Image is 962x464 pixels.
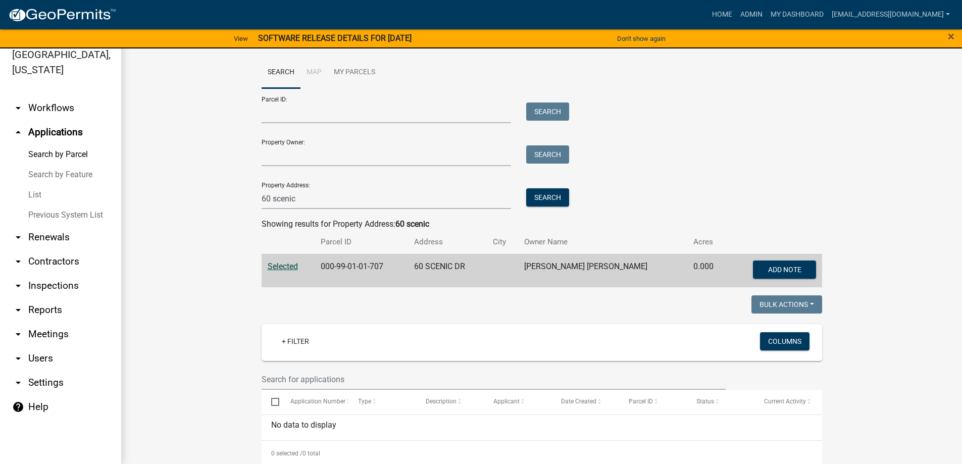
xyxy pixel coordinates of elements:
[764,398,806,405] span: Current Activity
[696,398,714,405] span: Status
[12,401,24,413] i: help
[358,398,371,405] span: Type
[290,398,345,405] span: Application Number
[754,390,822,414] datatable-header-cell: Current Activity
[12,255,24,268] i: arrow_drop_down
[408,254,487,287] td: 60 SCENIC DR
[262,218,822,230] div: Showing results for Property Address:
[408,230,487,254] th: Address
[753,261,816,279] button: Add Note
[526,145,569,164] button: Search
[268,262,298,271] a: Selected
[12,328,24,340] i: arrow_drop_down
[262,369,726,390] input: Search for applications
[274,332,317,350] a: + Filter
[395,219,429,229] strong: 60 scenic
[12,126,24,138] i: arrow_drop_up
[426,398,457,405] span: Description
[561,398,596,405] span: Date Created
[262,57,300,89] a: Search
[948,29,954,43] span: ×
[281,390,348,414] datatable-header-cell: Application Number
[760,332,809,350] button: Columns
[315,254,408,287] td: 000-99-01-01-707
[230,30,252,47] a: View
[526,102,569,121] button: Search
[687,230,728,254] th: Acres
[828,5,954,24] a: [EMAIL_ADDRESS][DOMAIN_NAME]
[619,390,687,414] datatable-header-cell: Parcel ID
[493,398,520,405] span: Applicant
[12,352,24,365] i: arrow_drop_down
[12,280,24,292] i: arrow_drop_down
[12,231,24,243] i: arrow_drop_down
[12,304,24,316] i: arrow_drop_down
[518,230,687,254] th: Owner Name
[768,265,801,273] span: Add Note
[416,390,484,414] datatable-header-cell: Description
[328,57,381,89] a: My Parcels
[613,30,670,47] button: Don't show again
[518,254,687,287] td: [PERSON_NAME] [PERSON_NAME]
[12,102,24,114] i: arrow_drop_down
[767,5,828,24] a: My Dashboard
[629,398,653,405] span: Parcel ID
[258,33,412,43] strong: SOFTWARE RELEASE DETAILS FOR [DATE]
[12,377,24,389] i: arrow_drop_down
[708,5,736,24] a: Home
[751,295,822,314] button: Bulk Actions
[551,390,619,414] datatable-header-cell: Date Created
[262,390,281,414] datatable-header-cell: Select
[736,5,767,24] a: Admin
[487,230,519,254] th: City
[315,230,408,254] th: Parcel ID
[687,254,728,287] td: 0.000
[348,390,416,414] datatable-header-cell: Type
[526,188,569,207] button: Search
[271,450,302,457] span: 0 selected /
[262,415,822,440] div: No data to display
[948,30,954,42] button: Close
[484,390,551,414] datatable-header-cell: Applicant
[687,390,754,414] datatable-header-cell: Status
